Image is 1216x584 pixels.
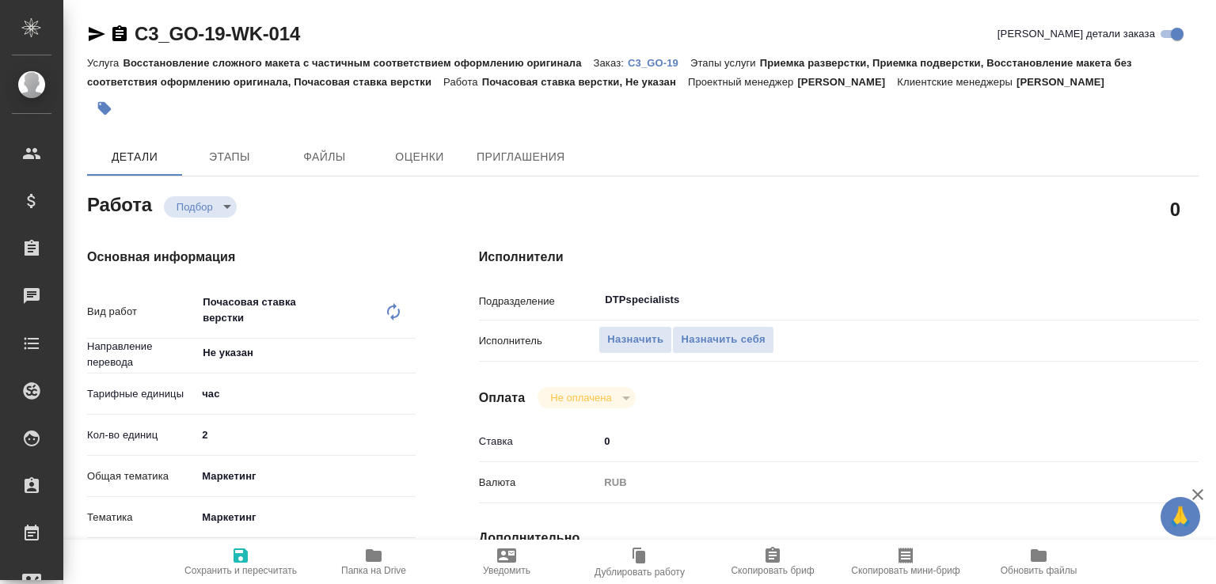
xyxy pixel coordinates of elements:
span: 🙏 [1167,500,1194,533]
p: [PERSON_NAME] [797,76,897,88]
h2: 0 [1170,195,1180,222]
p: Общая тематика [87,468,196,484]
p: Услуга [87,57,123,69]
p: Работа [443,76,482,88]
button: Добавить тэг [87,91,122,126]
span: Скопировать мини-бриф [851,565,959,576]
button: Назначить [598,326,672,354]
span: Детали [97,147,173,167]
input: ✎ Введи что-нибудь [598,430,1138,453]
div: RUB [598,469,1138,496]
span: Оценки [382,147,458,167]
div: Маркетинг [196,504,415,531]
p: Ставка [479,434,599,449]
a: C3_GO-19 [628,55,690,69]
button: Папка на Drive [307,540,440,584]
button: Сохранить и пересчитать [174,540,307,584]
div: Маркетинг [196,463,415,490]
button: Назначить себя [672,326,773,354]
button: Дублировать работу [573,540,706,584]
p: Клиентские менеджеры [897,76,1016,88]
span: Скопировать бриф [731,565,814,576]
button: Уведомить [440,540,573,584]
h4: Исполнители [479,248,1199,267]
a: C3_GO-19-WK-014 [135,23,300,44]
h2: Работа [87,189,152,218]
span: Назначить себя [681,331,765,349]
span: Назначить [607,331,663,349]
p: Вид работ [87,304,196,320]
h4: Дополнительно [479,529,1199,548]
span: Дублировать работу [595,567,685,578]
p: Тематика [87,510,196,525]
button: Скопировать ссылку [110,25,129,44]
p: Подразделение [479,294,599,309]
span: [PERSON_NAME] детали заказа [997,26,1155,42]
input: ✎ Введи что-нибудь [196,423,415,446]
p: Тарифные единицы [87,386,196,402]
p: Этапы услуги [690,57,760,69]
button: Open [407,351,410,355]
div: Подбор [164,196,237,218]
span: Сохранить и пересчитать [184,565,297,576]
p: Направление перевода [87,339,196,370]
button: Open [1130,298,1133,301]
span: Уведомить [483,565,530,576]
h4: Оплата [479,389,526,408]
button: 🙏 [1161,497,1200,537]
button: Скопировать бриф [706,540,839,584]
button: Скопировать мини-бриф [839,540,972,584]
div: Подбор [538,387,635,408]
p: Проектный менеджер [688,76,797,88]
span: Этапы [192,147,268,167]
p: Восстановление сложного макета с частичным соответствием оформлению оригинала [123,57,593,69]
button: Подбор [172,200,218,214]
p: C3_GO-19 [628,57,690,69]
span: Файлы [287,147,363,167]
p: [PERSON_NAME] [1016,76,1116,88]
button: Не оплачена [545,391,616,404]
button: Скопировать ссылку для ЯМессенджера [87,25,106,44]
span: Обновить файлы [1001,565,1077,576]
p: Валюта [479,475,599,491]
div: час [196,381,415,408]
p: Приемка разверстки, Приемка подверстки, Восстановление макета без соответствия оформлению оригина... [87,57,1132,88]
p: Исполнитель [479,333,599,349]
p: Заказ: [594,57,628,69]
p: Кол-во единиц [87,427,196,443]
h4: Основная информация [87,248,416,267]
span: Приглашения [477,147,565,167]
p: Почасовая ставка верстки, Не указан [482,76,688,88]
span: Папка на Drive [341,565,406,576]
button: Обновить файлы [972,540,1105,584]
